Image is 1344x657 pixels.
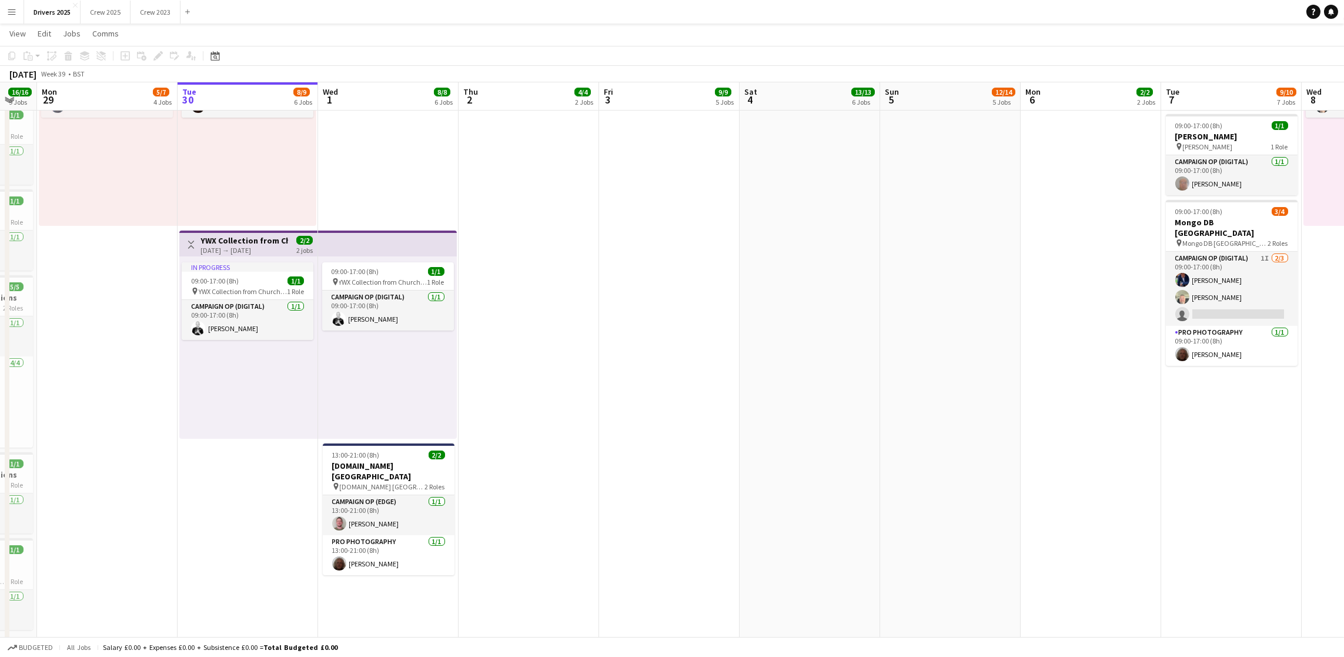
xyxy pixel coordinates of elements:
[81,1,131,24] button: Crew 2025
[6,641,55,654] button: Budgeted
[33,26,56,41] a: Edit
[9,28,26,39] span: View
[24,1,81,24] button: Drivers 2025
[38,28,51,39] span: Edit
[92,28,119,39] span: Comms
[58,26,85,41] a: Jobs
[5,26,31,41] a: View
[103,643,337,652] div: Salary £0.00 + Expenses £0.00 + Subsistence £0.00 =
[131,1,180,24] button: Crew 2023
[19,643,53,652] span: Budgeted
[65,643,93,652] span: All jobs
[263,643,337,652] span: Total Budgeted £0.00
[73,69,85,78] div: BST
[9,68,36,80] div: [DATE]
[88,26,123,41] a: Comms
[63,28,81,39] span: Jobs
